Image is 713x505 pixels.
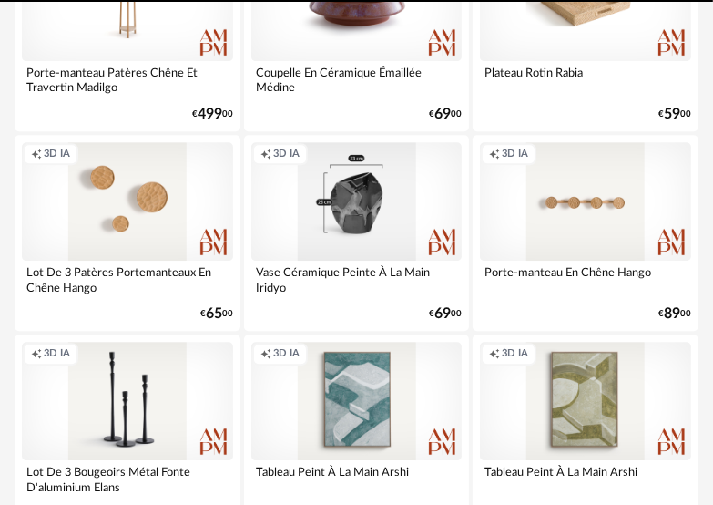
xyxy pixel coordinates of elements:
span: 3D IA [273,347,300,361]
span: Creation icon [489,148,500,161]
span: 3D IA [44,148,70,161]
span: Creation icon [260,148,271,161]
span: 69 [434,308,451,320]
div: Coupelle En Céramique Émaillée Médine [251,61,463,98]
span: Creation icon [31,347,42,361]
a: Creation icon 3D IA Lot De 3 Patères Portemanteaux En Chêne Hango €6500 [15,135,240,331]
div: Plateau Rotin Rabia [480,61,691,98]
span: 3D IA [502,148,528,161]
div: € 00 [429,108,462,120]
span: 89 [664,308,680,320]
div: Lot De 3 Patères Portemanteaux En Chêne Hango [22,261,233,297]
span: 3D IA [44,347,70,361]
div: Lot De 3 Bougeoirs Métal Fonte D'aluminium Elans [22,460,233,497]
span: 499 [198,108,222,120]
a: Creation icon 3D IA Vase Céramique Peinte À La Main Iridyo €6900 [244,135,470,331]
div: Tableau Peint À La Main Arshi [251,460,463,497]
div: € 00 [658,308,691,320]
span: 65 [206,308,222,320]
span: Creation icon [489,347,500,361]
div: Vase Céramique Peinte À La Main Iridyo [251,261,463,297]
span: 3D IA [273,148,300,161]
a: Creation icon 3D IA Porte-manteau En Chêne Hango €8900 [473,135,698,331]
div: Porte-manteau Patères Chêne Et Travertin Madilgo [22,61,233,98]
div: Porte-manteau En Chêne Hango [480,261,691,297]
span: Creation icon [31,148,42,161]
span: 3D IA [502,347,528,361]
div: € 00 [429,308,462,320]
div: € 00 [658,108,691,120]
div: Tableau Peint À La Main Arshi [480,460,691,497]
div: € 00 [192,108,233,120]
span: 69 [434,108,451,120]
div: € 00 [200,308,233,320]
span: Creation icon [260,347,271,361]
span: 59 [664,108,680,120]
